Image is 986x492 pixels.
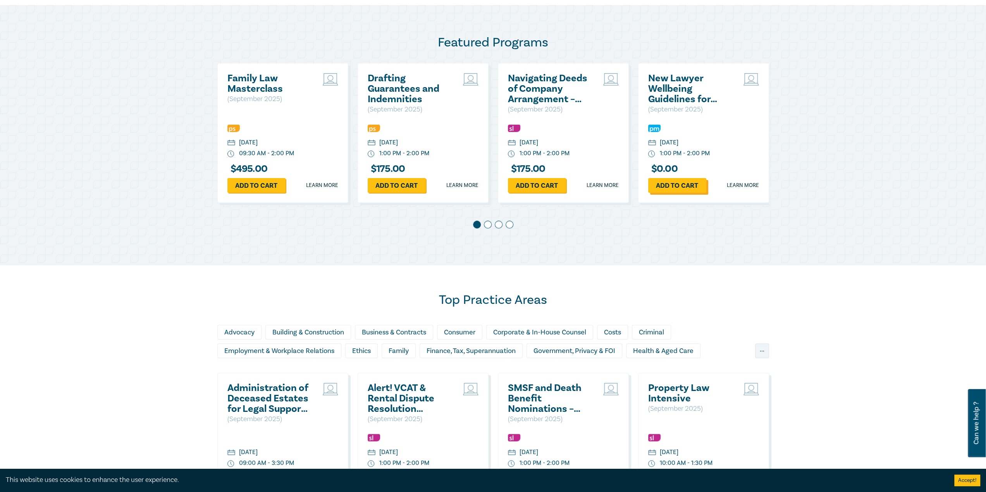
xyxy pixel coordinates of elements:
[648,383,731,404] a: Property Law Intensive
[743,73,759,86] img: Live Stream
[379,149,429,158] div: 1:00 PM - 2:00 PM
[508,460,515,467] img: watch
[648,164,678,174] h3: $ 0.00
[727,182,759,189] a: Learn more
[382,343,416,358] div: Family
[239,138,258,147] div: [DATE]
[227,449,235,456] img: calendar
[660,448,678,457] div: [DATE]
[660,149,710,158] div: 1:00 PM - 2:00 PM
[648,404,731,414] p: ( September 2025 )
[597,325,628,339] div: Costs
[527,343,622,358] div: Government, Privacy & FOI
[648,178,706,193] a: Add to cart
[972,394,980,453] span: Can we help ?
[463,73,478,86] img: Live Stream
[648,125,661,132] img: Practice Management & Business Skills
[520,448,538,457] div: [DATE]
[398,362,507,377] div: Litigation & Dispute Resolution
[743,383,759,395] img: Live Stream
[368,151,375,158] img: watch
[511,362,554,377] div: Migration
[227,140,235,147] img: calendar
[603,73,619,86] img: Live Stream
[660,459,712,468] div: 10:00 AM - 1:30 PM
[508,434,520,441] img: Substantive Law
[368,73,451,105] a: Drafting Guarantees and Indemnities
[368,125,380,132] img: Professional Skills
[239,448,258,457] div: [DATE]
[520,459,570,468] div: 1:00 PM - 2:00 PM
[508,178,566,193] a: Add to cart
[508,105,591,115] p: ( September 2025 )
[368,434,380,441] img: Substantive Law
[306,182,338,189] a: Learn more
[558,362,667,377] div: Personal Injury & Medico-Legal
[379,459,429,468] div: 1:00 PM - 2:00 PM
[437,325,482,339] div: Consumer
[648,460,655,467] img: watch
[317,362,394,377] div: Intellectual Property
[227,164,268,174] h3: $ 495.00
[755,343,769,358] div: ...
[954,475,980,486] button: Accept cookies
[379,448,398,457] div: [DATE]
[217,343,341,358] div: Employment & Workplace Relations
[508,140,516,147] img: calendar
[368,383,451,414] a: Alert! VCAT & Rental Dispute Resolution Victoria Reforms 2025
[227,94,311,104] p: ( September 2025 )
[368,164,405,174] h3: $ 175.00
[265,325,351,339] div: Building & Construction
[217,292,769,308] h2: Top Practice Areas
[355,325,433,339] div: Business & Contracts
[217,325,262,339] div: Advocacy
[508,151,515,158] img: watch
[217,362,313,377] div: Insolvency & Restructuring
[648,449,656,456] img: calendar
[6,475,943,485] div: This website uses cookies to enhance the user experience.
[520,138,538,147] div: [DATE]
[379,138,398,147] div: [DATE]
[368,414,451,424] p: ( September 2025 )
[508,414,591,424] p: ( September 2025 )
[227,178,286,193] a: Add to cart
[648,434,661,441] img: Substantive Law
[508,164,545,174] h3: $ 175.00
[368,449,375,456] img: calendar
[323,383,338,395] img: Live Stream
[520,149,570,158] div: 1:00 PM - 2:00 PM
[648,105,731,115] p: ( September 2025 )
[227,125,240,132] img: Professional Skills
[508,449,516,456] img: calendar
[463,383,478,395] img: Live Stream
[227,151,234,158] img: watch
[626,343,700,358] div: Health & Aged Care
[587,182,619,189] a: Learn more
[239,459,294,468] div: 09:00 AM - 3:30 PM
[345,343,378,358] div: Ethics
[508,73,591,105] a: Navigating Deeds of Company Arrangement – Strategy and Structure
[227,73,311,94] a: Family Law Masterclass
[217,35,769,50] h2: Featured Programs
[368,178,426,193] a: Add to cart
[486,325,593,339] div: Corporate & In-House Counsel
[368,140,375,147] img: calendar
[446,182,478,189] a: Learn more
[648,73,731,105] a: New Lawyer Wellbeing Guidelines for Legal Workplaces
[368,460,375,467] img: watch
[239,149,294,158] div: 09:30 AM - 2:00 PM
[227,383,311,414] a: Administration of Deceased Estates for Legal Support Staff ([DATE])
[603,383,619,395] img: Live Stream
[323,73,338,86] img: Live Stream
[508,383,591,414] a: SMSF and Death Benefit Nominations – Complexity, Validity & Capacity
[227,460,234,467] img: watch
[648,140,656,147] img: calendar
[648,151,655,158] img: watch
